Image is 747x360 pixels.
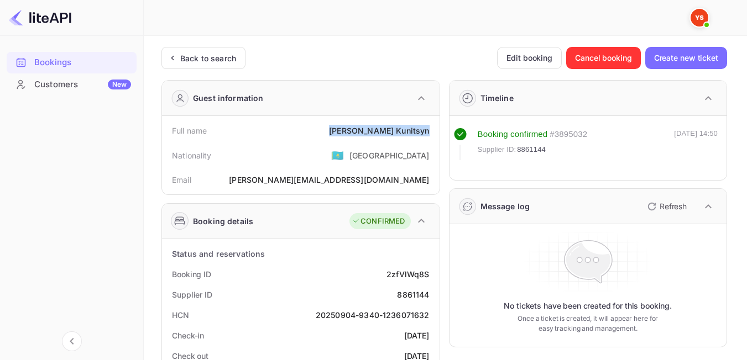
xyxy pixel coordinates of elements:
[514,314,662,333] p: Once a ticket is created, it will appear here for easy tracking and management.
[645,47,727,69] button: Create new ticket
[660,200,687,212] p: Refresh
[180,52,236,64] div: Back to search
[172,150,212,161] div: Nationality
[329,125,429,136] div: [PERSON_NAME] Kunitsyn
[7,74,137,96] div: CustomersNew
[691,9,708,27] img: Yandex Support
[172,125,207,136] div: Full name
[34,78,131,91] div: Customers
[172,248,265,260] div: Status and reservations
[674,128,718,160] div: [DATE] 14:50
[478,144,516,155] span: Supplier ID:
[478,128,548,141] div: Booking confirmed
[504,300,672,311] p: No tickets have been created for this booking.
[404,330,430,341] div: [DATE]
[9,9,71,27] img: LiteAPI logo
[172,309,189,321] div: HCN
[193,215,253,227] div: Booking details
[497,47,562,69] button: Edit booking
[172,268,211,280] div: Booking ID
[7,74,137,94] a: CustomersNew
[352,216,405,227] div: CONFIRMED
[172,289,212,300] div: Supplier ID
[7,52,137,72] a: Bookings
[229,174,429,186] div: [PERSON_NAME][EMAIL_ADDRESS][DOMAIN_NAME]
[172,330,204,341] div: Check-in
[62,331,82,351] button: Collapse navigation
[34,56,131,69] div: Bookings
[517,144,546,155] span: 8861144
[397,289,429,300] div: 8861144
[316,309,430,321] div: 20250904-9340-1236071632
[331,145,344,165] span: United States
[172,174,191,186] div: Email
[550,128,587,141] div: # 3895032
[566,47,641,69] button: Cancel booking
[349,150,430,161] div: [GEOGRAPHIC_DATA]
[7,52,137,73] div: Bookings
[641,198,691,215] button: Refresh
[480,200,530,212] div: Message log
[108,80,131,89] div: New
[480,92,514,104] div: Timeline
[193,92,264,104] div: Guest information
[386,268,429,280] div: 2zfVlWq8S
